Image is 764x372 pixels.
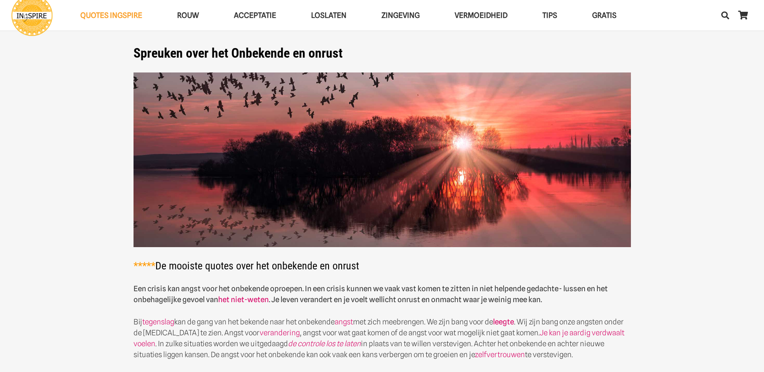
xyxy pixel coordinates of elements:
a: tegenslag [142,317,174,326]
a: het niet-weten [218,295,269,304]
h2: De mooiste quotes over het onbekende en onrust [134,72,631,272]
a: angst [335,317,353,326]
span: Acceptatie [234,11,276,20]
a: TIPSTIPS Menu [525,4,575,27]
a: ZingevingZingeving Menu [364,4,437,27]
span: Zingeving [381,11,420,20]
a: Zoeken [716,4,734,26]
a: leegte [493,317,514,326]
p: Bij kan de gang van het bekende naar het onbekende met zich meebrengen. We zijn bang voor de . Wi... [134,317,631,360]
a: ROUWROUW Menu [160,4,216,27]
span: Loslaten [311,11,346,20]
h1: Spreuken over het Onbekende en onrust [134,45,631,61]
span: GRATIS [592,11,617,20]
span: QUOTES INGSPIRE [80,11,142,20]
a: AcceptatieAcceptatie Menu [216,4,294,27]
span: ROUW [177,11,199,20]
img: Spreuken over de Zon en Zonlicht voor Kracht - mooie quotes over de Zon op ingspire.nl [134,72,631,248]
a: de controle los te laten [288,339,361,348]
a: QUOTES INGSPIREQUOTES INGSPIRE Menu [63,4,160,27]
a: Je kan je aardig verdwaalt voelen [134,328,624,348]
a: GRATISGRATIS Menu [575,4,634,27]
a: VERMOEIDHEIDVERMOEIDHEID Menu [437,4,525,27]
a: zelfvertrouwen [475,350,525,359]
a: verandering [260,328,300,337]
a: LoslatenLoslaten Menu [294,4,364,27]
strong: Een crisis kan angst voor het onbekende oproepen. In een crisis kunnen we vaak vast komen te zitt... [134,284,608,304]
span: VERMOEIDHEID [455,11,507,20]
span: TIPS [542,11,557,20]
